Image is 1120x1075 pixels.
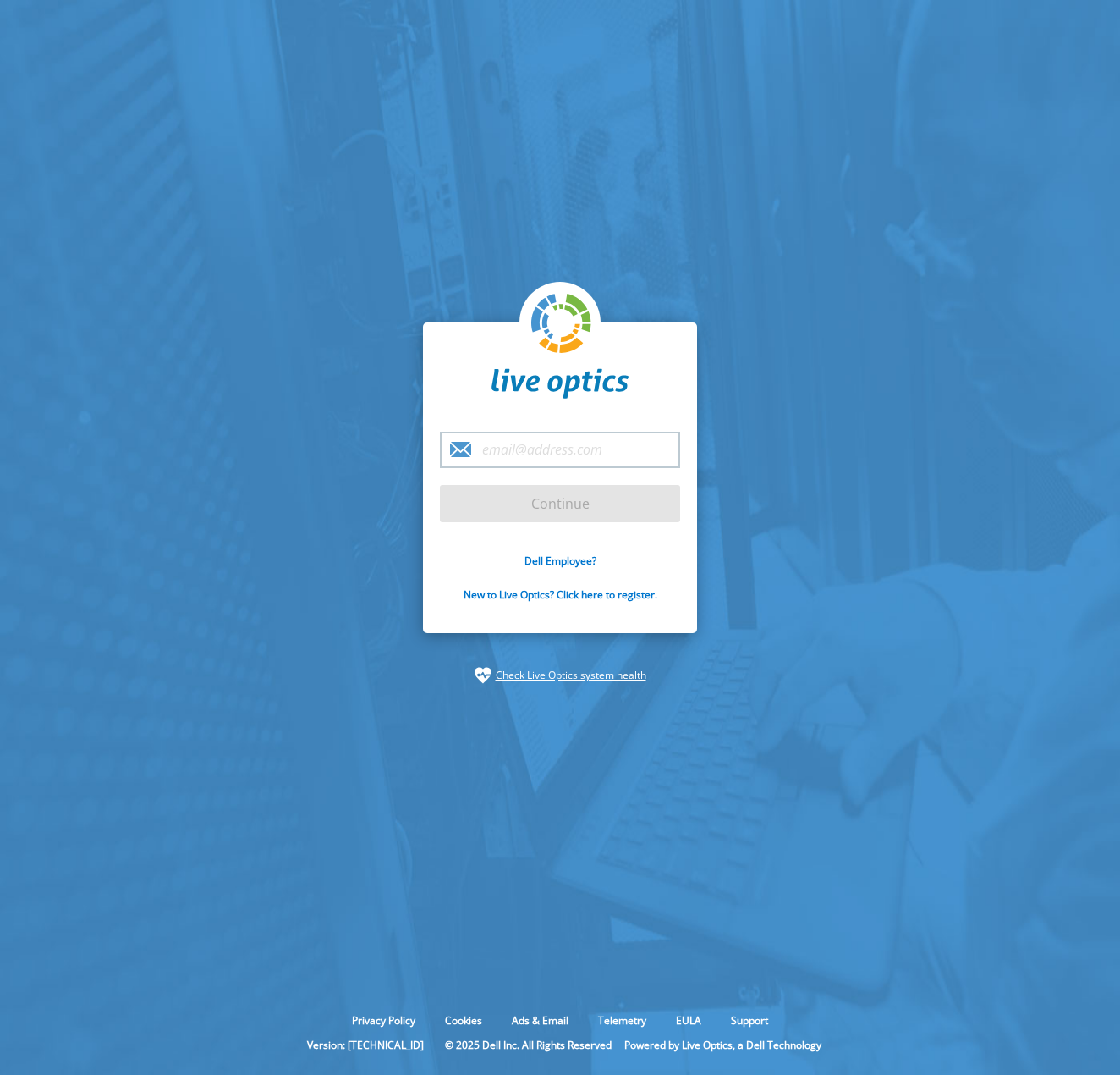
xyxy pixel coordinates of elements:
a: Cookies [432,1013,495,1028]
a: Telemetry [585,1013,659,1028]
li: © 2025 Dell Inc. All Rights Reserved [436,1038,620,1052]
img: liveoptics-logo.svg [531,294,592,355]
li: Version: [TECHNICAL_ID] [299,1038,432,1052]
a: Privacy Policy [339,1013,428,1028]
img: liveoptics-word.svg [491,368,629,399]
a: Support [718,1013,781,1028]
a: Check Live Optics system health [496,667,646,684]
a: Dell Employee? [524,554,596,568]
a: New to Live Optics? Click here to register. [464,587,657,602]
a: EULA [663,1013,714,1028]
li: Powered by Live Optics, a Dell Technology [624,1038,821,1052]
input: email@address.com [440,432,680,468]
img: status-check-icon.svg [475,667,491,684]
a: Ads & Email [499,1013,581,1028]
